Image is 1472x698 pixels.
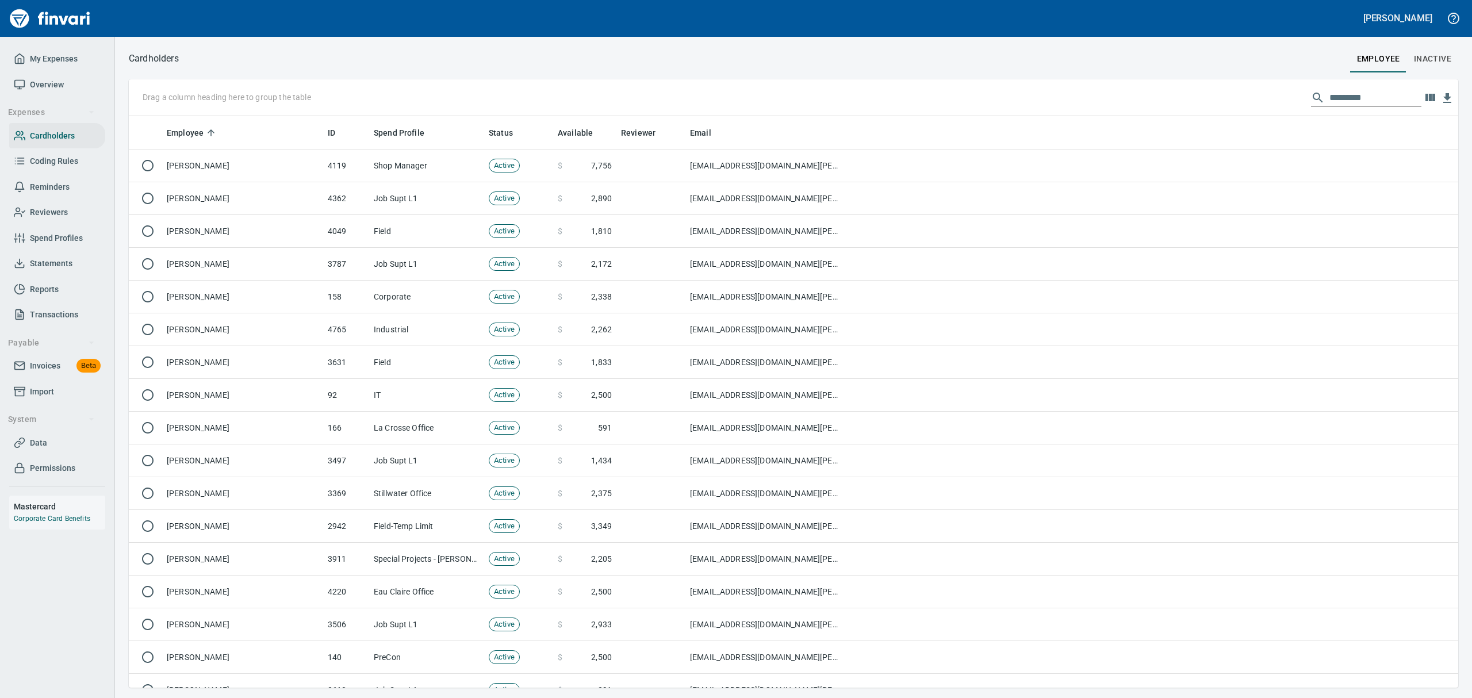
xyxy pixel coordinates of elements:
[369,313,484,346] td: Industrial
[162,477,323,510] td: [PERSON_NAME]
[162,576,323,608] td: [PERSON_NAME]
[9,72,105,98] a: Overview
[489,126,513,140] span: Status
[30,52,78,66] span: My Expenses
[489,357,519,368] span: Active
[489,488,519,499] span: Active
[558,225,562,237] span: $
[685,543,846,576] td: [EMAIL_ADDRESS][DOMAIN_NAME][PERSON_NAME]
[30,256,72,271] span: Statements
[690,126,711,140] span: Email
[369,444,484,477] td: Job Supt L1
[489,390,519,401] span: Active
[9,430,105,456] a: Data
[323,248,369,281] td: 3787
[685,412,846,444] td: [EMAIL_ADDRESS][DOMAIN_NAME][PERSON_NAME]
[369,543,484,576] td: Special Projects - [PERSON_NAME]
[591,619,612,630] span: 2,933
[591,488,612,499] span: 2,375
[3,332,99,354] button: Payable
[369,248,484,281] td: Job Supt L1
[685,313,846,346] td: [EMAIL_ADDRESS][DOMAIN_NAME][PERSON_NAME]
[323,543,369,576] td: 3911
[162,215,323,248] td: [PERSON_NAME]
[162,281,323,313] td: [PERSON_NAME]
[76,359,101,373] span: Beta
[30,180,70,194] span: Reminders
[489,685,519,696] span: Active
[558,291,562,302] span: $
[558,126,608,140] span: Available
[591,553,612,565] span: 2,205
[3,102,99,123] button: Expenses
[685,149,846,182] td: [EMAIL_ADDRESS][DOMAIN_NAME][PERSON_NAME]
[9,46,105,72] a: My Expenses
[1421,89,1439,106] button: Choose columns to display
[558,193,562,204] span: $
[323,379,369,412] td: 92
[323,149,369,182] td: 4119
[489,193,519,204] span: Active
[374,126,424,140] span: Spend Profile
[591,586,612,597] span: 2,500
[323,608,369,641] td: 3506
[167,126,218,140] span: Employee
[162,149,323,182] td: [PERSON_NAME]
[30,308,78,322] span: Transactions
[9,148,105,174] a: Coding Rules
[369,379,484,412] td: IT
[143,91,311,103] p: Drag a column heading here to group the table
[8,412,95,427] span: System
[558,258,562,270] span: $
[489,292,519,302] span: Active
[323,412,369,444] td: 166
[489,586,519,597] span: Active
[685,346,846,379] td: [EMAIL_ADDRESS][DOMAIN_NAME][PERSON_NAME]
[30,436,47,450] span: Data
[685,576,846,608] td: [EMAIL_ADDRESS][DOMAIN_NAME][PERSON_NAME]
[558,684,562,696] span: $
[30,129,75,143] span: Cardholders
[323,182,369,215] td: 4362
[3,409,99,430] button: System
[558,422,562,434] span: $
[591,258,612,270] span: 2,172
[369,641,484,674] td: PreCon
[9,123,105,149] a: Cardholders
[162,510,323,543] td: [PERSON_NAME]
[489,521,519,532] span: Active
[685,248,846,281] td: [EMAIL_ADDRESS][DOMAIN_NAME][PERSON_NAME]
[374,126,439,140] span: Spend Profile
[489,554,519,565] span: Active
[162,313,323,346] td: [PERSON_NAME]
[369,477,484,510] td: Stillwater Office
[685,281,846,313] td: [EMAIL_ADDRESS][DOMAIN_NAME][PERSON_NAME]
[591,225,612,237] span: 1,810
[9,302,105,328] a: Transactions
[685,641,846,674] td: [EMAIL_ADDRESS][DOMAIN_NAME][PERSON_NAME]
[598,684,612,696] span: 291
[1414,52,1451,66] span: Inactive
[369,182,484,215] td: Job Supt L1
[558,520,562,532] span: $
[328,126,335,140] span: ID
[591,455,612,466] span: 1,434
[323,510,369,543] td: 2942
[369,576,484,608] td: Eau Claire Office
[369,281,484,313] td: Corporate
[558,324,562,335] span: $
[369,412,484,444] td: La Crosse Office
[685,182,846,215] td: [EMAIL_ADDRESS][DOMAIN_NAME][PERSON_NAME]
[558,586,562,597] span: $
[621,126,655,140] span: Reviewer
[162,379,323,412] td: [PERSON_NAME]
[369,510,484,543] td: Field-Temp Limit
[7,5,93,32] img: Finvari
[558,553,562,565] span: $
[30,461,75,475] span: Permissions
[591,356,612,368] span: 1,833
[1363,12,1432,24] h5: [PERSON_NAME]
[685,444,846,477] td: [EMAIL_ADDRESS][DOMAIN_NAME][PERSON_NAME]
[323,313,369,346] td: 4765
